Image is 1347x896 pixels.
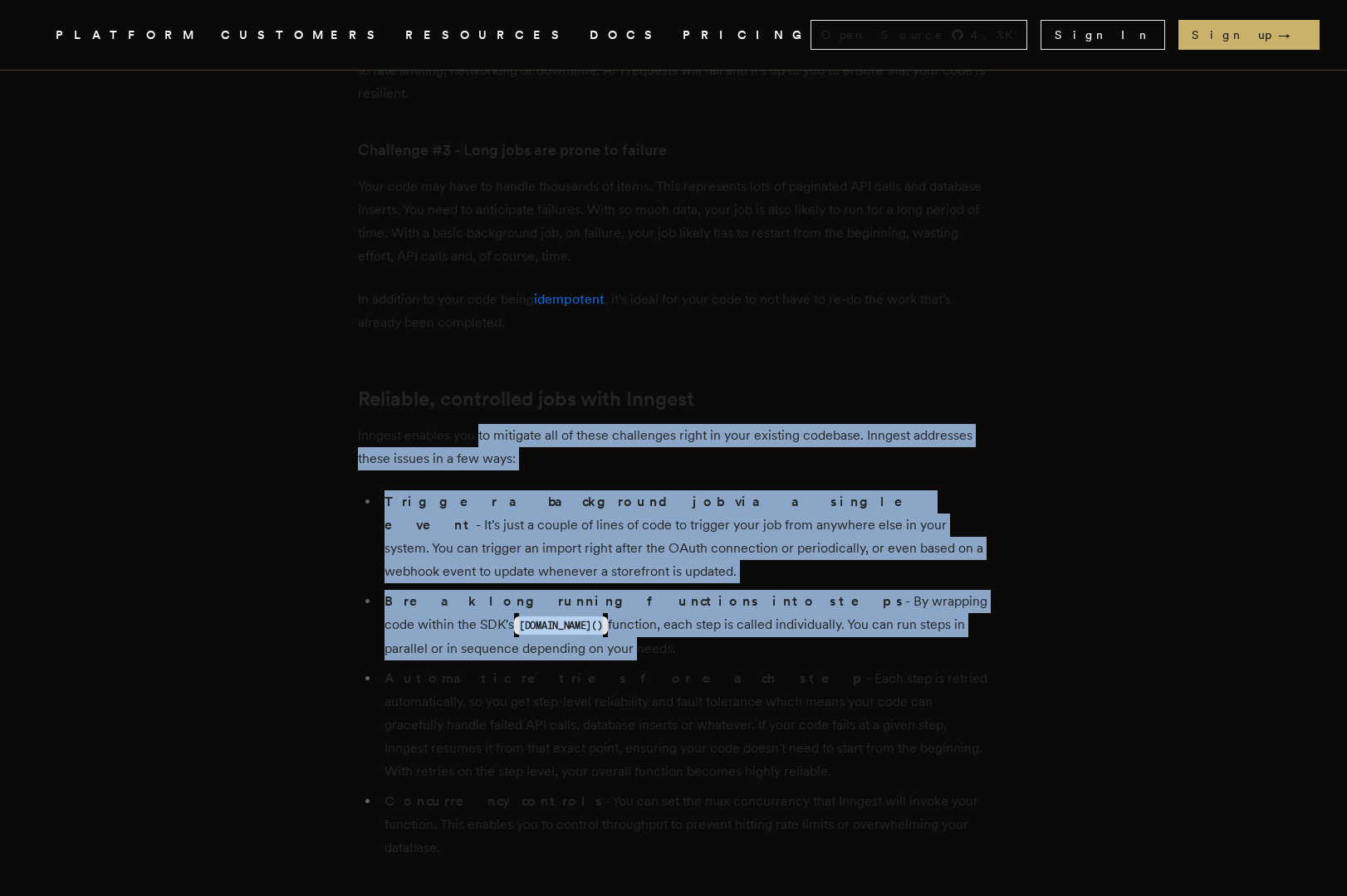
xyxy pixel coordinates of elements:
[358,288,989,334] p: In addition to your code being , it's ideal for your code to not have to re-do the work that's al...
[380,490,989,583] li: - It's just a couple of lines of code to trigger your job from anywhere else in your system. You ...
[971,27,1023,43] span: 4.3 K
[380,667,989,783] li: - Each step is retried automatically, so you get step-level reliability and fault tolerance which...
[1178,20,1320,50] a: Sign up
[385,793,605,809] strong: Concurrency controls
[534,291,605,307] a: idempotent
[1278,27,1306,43] span: →
[1041,20,1165,50] a: Sign In
[358,424,989,470] p: Inngest enables you to mitigate all of these challenges right in your existing codebase. Inngest ...
[385,593,905,609] strong: Break long running functions into steps
[380,790,989,859] li: - You can set the max concurrency that Inngest will invoke your function. This enables you to con...
[221,25,385,46] a: CUSTOMERS
[385,670,866,686] strong: Automatic retries for each step
[405,25,570,46] button: RESOURCES
[385,494,926,533] strong: Trigger a background job via a single event
[590,25,663,46] a: DOCS
[358,175,989,268] p: Your code may have to handle thousands of items. This represents lots of paginated API calls and ...
[514,616,608,635] code: [DOMAIN_NAME]()
[683,25,811,46] a: PRICING
[821,27,944,43] span: Open Source
[380,590,989,660] li: - By wrapping code within the SDK's function, each step is called individually. You can run steps...
[358,387,989,411] h2: Reliable, controlled jobs with Inngest
[358,139,989,162] h3: Challenge #3 - Long jobs are prone to failure
[56,25,201,46] button: PLATFORM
